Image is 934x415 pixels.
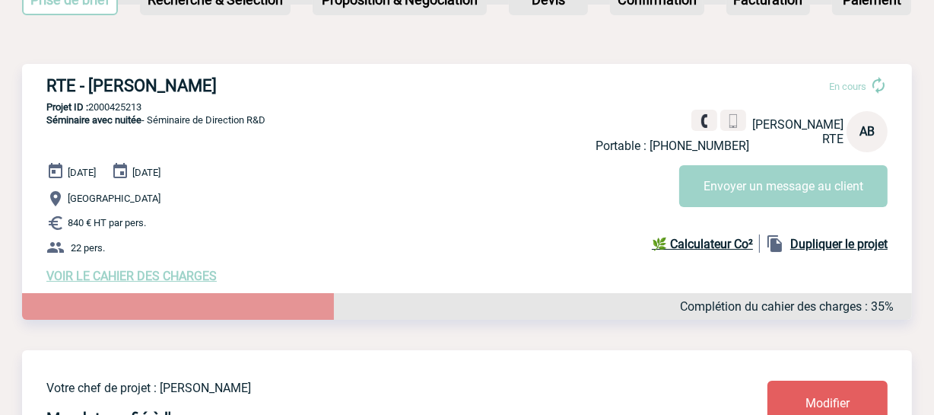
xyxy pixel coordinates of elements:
a: 🌿 Calculateur Co² [652,235,760,253]
span: RTE [822,132,843,146]
a: VOIR LE CAHIER DES CHARGES [46,269,217,283]
span: [DATE] [132,167,160,178]
span: Séminaire avec nuitée [46,114,141,126]
p: Votre chef de projet : [PERSON_NAME] [46,381,678,395]
span: 22 pers. [71,242,105,254]
img: portable.png [726,114,740,128]
p: 2000425213 [22,101,912,113]
span: - Séminaire de Direction R&D [46,114,265,126]
span: Modifier [805,396,850,410]
img: fixe.png [697,114,711,128]
b: Projet ID : [46,101,88,113]
h3: RTE - [PERSON_NAME] [46,76,503,95]
span: [GEOGRAPHIC_DATA] [68,193,160,205]
b: Dupliquer le projet [790,237,888,251]
button: Envoyer un message au client [679,165,888,207]
span: [DATE] [68,167,96,178]
img: file_copy-black-24dp.png [766,235,784,253]
b: 🌿 Calculateur Co² [652,237,753,251]
p: Portable : [PHONE_NUMBER] [596,139,749,153]
span: 840 € HT par pers. [68,218,146,229]
span: En cours [829,81,866,92]
span: AB [859,124,875,139]
span: [PERSON_NAME] [752,117,843,132]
